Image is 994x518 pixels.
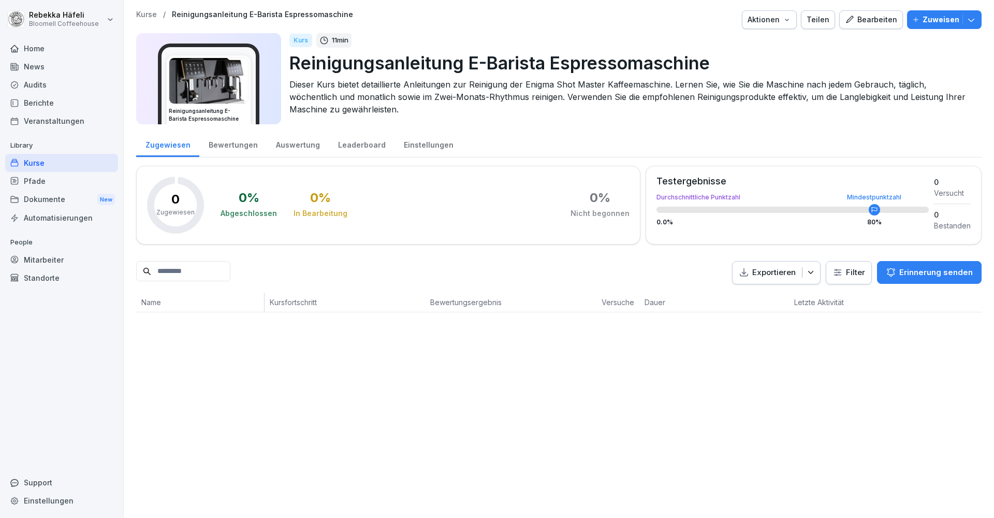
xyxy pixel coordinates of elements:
p: Rebekka Häfeli [29,11,99,20]
a: Kurse [5,154,118,172]
a: Auswertung [267,131,329,157]
div: Testergebnisse [656,177,929,186]
div: Dokumente [5,190,118,209]
button: Bearbeiten [839,10,903,29]
p: Dauer [645,297,688,308]
p: Dieser Kurs bietet detaillierte Anleitungen zur Reinigung der Enigma Shot Master Kaffeemaschine. ... [289,78,973,116]
a: Standorte [5,269,118,287]
div: Teilen [807,14,829,25]
div: In Bearbeitung [294,208,347,219]
a: Audits [5,76,118,94]
p: People [5,234,118,251]
a: Automatisierungen [5,209,118,227]
div: Nicht begonnen [571,208,630,219]
a: Reinigungsanleitung E-Barista Espressomaschine [172,10,353,19]
a: DokumenteNew [5,190,118,209]
button: Exportieren [732,261,821,284]
a: Einstellungen [394,131,462,157]
a: Leaderboard [329,131,394,157]
p: 0 [171,193,180,206]
p: Zuweisen [923,14,959,25]
button: Zuweisen [907,10,982,29]
a: Bewertungen [199,131,267,157]
p: Name [141,297,259,308]
a: Zugewiesen [136,131,199,157]
p: Exportieren [752,267,796,279]
a: Veranstaltungen [5,112,118,130]
a: Mitarbeiter [5,251,118,269]
div: 0 [934,209,971,220]
div: Versucht [934,188,971,198]
div: 0.0 % [656,219,929,225]
button: Aktionen [742,10,797,29]
p: / [163,10,166,19]
p: Erinnerung senden [899,267,973,278]
div: 0 [934,177,971,188]
div: Abgeschlossen [221,208,277,219]
div: Mindestpunktzahl [847,194,901,200]
a: Kurse [136,10,157,19]
div: Bestanden [934,220,971,231]
a: Einstellungen [5,492,118,510]
p: Kursfortschritt [270,297,420,308]
a: News [5,57,118,76]
div: Kurs [289,34,312,47]
div: 0 % [590,192,610,204]
button: Filter [826,262,871,284]
button: Erinnerung senden [877,261,982,284]
div: 0 % [310,192,331,204]
p: Zugewiesen [156,208,195,217]
img: u02agwowfwjnmbk66zgwku1c.png [169,58,248,104]
div: 80 % [867,219,882,225]
p: Reinigungsanleitung E-Barista Espressomaschine [289,50,973,76]
p: Letzte Aktivität [794,297,864,308]
div: 0 % [239,192,259,204]
div: Durchschnittliche Punktzahl [656,194,929,200]
p: Versuche [602,297,634,308]
div: Filter [832,267,865,278]
a: Pfade [5,172,118,190]
div: Aktionen [748,14,791,25]
button: Teilen [801,10,835,29]
div: Bearbeiten [845,14,897,25]
p: Library [5,137,118,154]
p: Bewertungsergebnis [430,297,591,308]
a: Home [5,39,118,57]
p: Bloomell Coffeehouse [29,20,99,27]
div: Support [5,473,118,492]
a: Berichte [5,94,118,112]
h3: Reinigungsanleitung E-Barista Espressomaschine [169,107,248,123]
p: 11 min [332,35,348,46]
div: New [97,194,115,206]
